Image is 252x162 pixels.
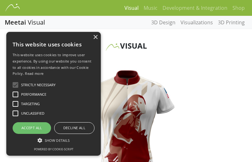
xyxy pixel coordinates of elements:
div: Meetai [5,19,26,26]
div: Visual [26,19,45,26]
div: This website uses cookies [13,37,94,52]
span: Strictly necessary [21,82,55,88]
a: Powered by cookie-script [34,147,73,151]
a: Read more [25,71,43,76]
span: Targeting [21,101,40,107]
img: badge-INV-no_letters-OnWhite.png [105,39,120,54]
div: Accept all [13,122,51,134]
a: Visual [122,2,141,14]
a: 3D Printing [215,16,247,29]
span: Unclassified [21,111,44,116]
span: This website uses cookies to improve user experience. By using our website you consent to all coo... [13,52,91,76]
div: Decline all [54,122,94,134]
a: Development & Integration [160,2,230,14]
a: Shop [230,2,247,14]
div: Show details [13,137,94,143]
div: Close [93,35,98,40]
a: Music [141,2,160,14]
a: Meetai Visual [5,19,45,26]
a: 3D Design [149,16,178,29]
span: Performance [21,92,46,97]
a: Visualizations [178,16,215,29]
span: Show details [45,138,70,143]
